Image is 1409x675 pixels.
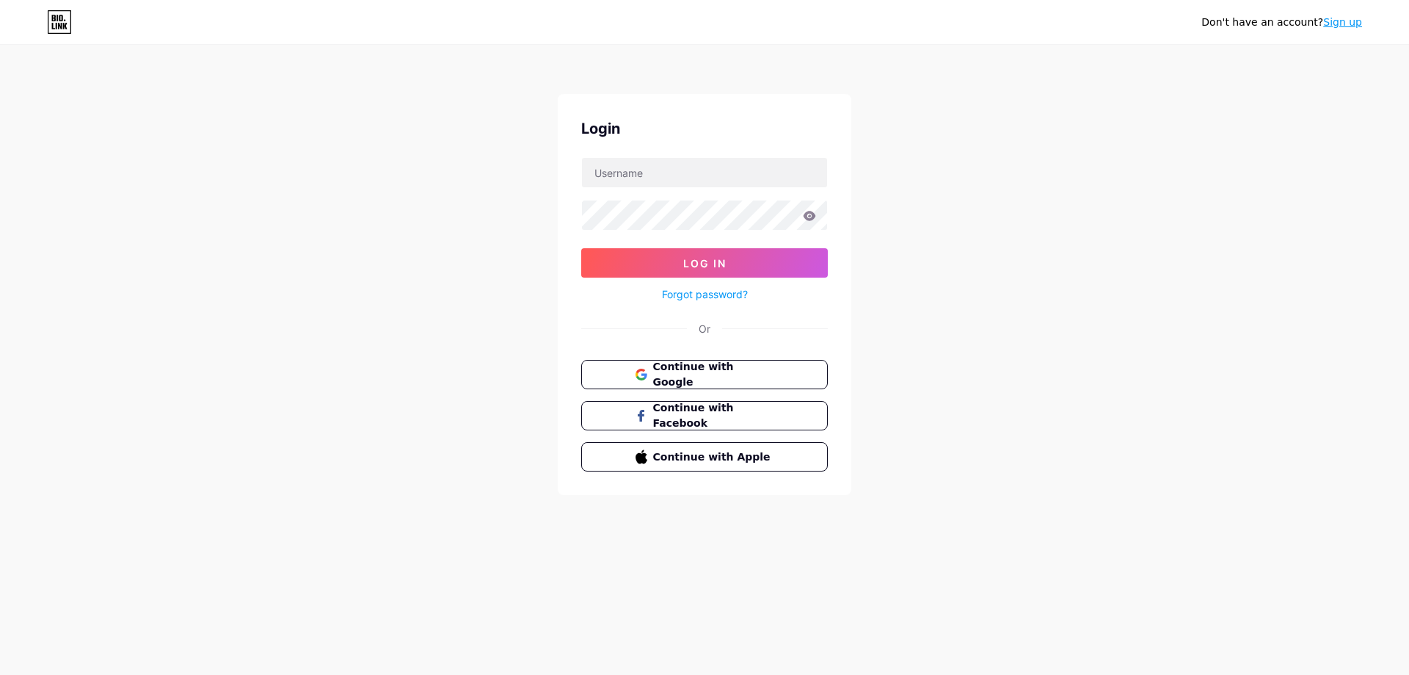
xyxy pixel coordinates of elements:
[653,450,774,465] span: Continue with Apple
[581,118,828,140] div: Login
[581,360,828,389] button: Continue with Google
[699,321,710,336] div: Or
[653,359,774,390] span: Continue with Google
[1201,15,1362,30] div: Don't have an account?
[581,401,828,430] button: Continue with Facebook
[662,286,748,302] a: Forgot password?
[581,442,828,472] button: Continue with Apple
[653,400,774,431] span: Continue with Facebook
[683,257,727,270] span: Log In
[581,248,828,278] button: Log In
[582,158,827,187] input: Username
[1323,16,1362,28] a: Sign up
